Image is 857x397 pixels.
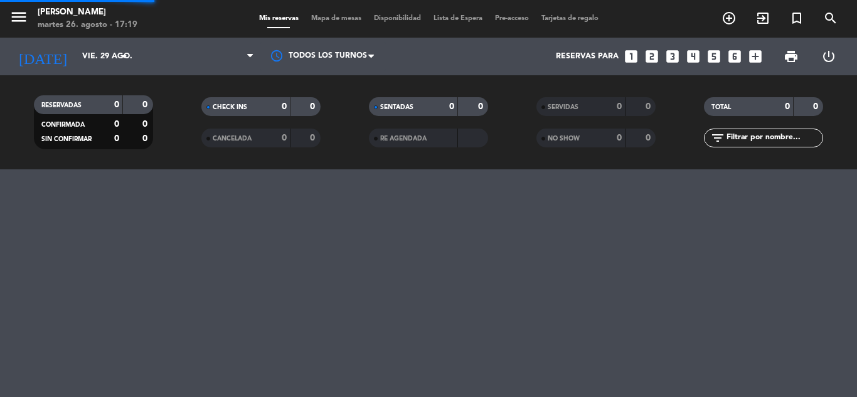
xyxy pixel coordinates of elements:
span: print [784,49,799,64]
strong: 0 [142,100,150,109]
span: NO SHOW [548,135,580,142]
i: add_box [747,48,764,65]
i: filter_list [710,130,725,146]
span: Disponibilidad [368,15,427,22]
div: LOG OUT [810,38,848,75]
i: looks_5 [706,48,722,65]
span: Pre-acceso [489,15,535,22]
span: Reservas para [556,52,619,61]
i: looks_3 [664,48,681,65]
i: looks_one [623,48,639,65]
span: SERVIDAS [548,104,578,110]
strong: 0 [142,134,150,143]
div: [PERSON_NAME] [38,6,137,19]
strong: 0 [617,102,622,111]
span: Tarjetas de regalo [535,15,605,22]
strong: 0 [114,134,119,143]
strong: 0 [114,120,119,129]
strong: 0 [310,134,317,142]
strong: 0 [785,102,790,111]
span: CANCELADA [213,135,252,142]
span: Lista de Espera [427,15,489,22]
input: Filtrar por nombre... [725,131,822,145]
i: power_settings_new [821,49,836,64]
span: SIN CONFIRMAR [41,136,92,142]
i: looks_two [644,48,660,65]
i: arrow_drop_down [117,49,132,64]
i: looks_4 [685,48,701,65]
i: add_circle_outline [721,11,737,26]
strong: 0 [617,134,622,142]
strong: 0 [646,134,653,142]
i: [DATE] [9,43,76,70]
span: Mapa de mesas [305,15,368,22]
span: TOTAL [711,104,731,110]
span: CONFIRMADA [41,122,85,128]
strong: 0 [449,102,454,111]
div: martes 26. agosto - 17:19 [38,19,137,31]
strong: 0 [282,102,287,111]
span: SENTADAS [380,104,413,110]
span: Mis reservas [253,15,305,22]
strong: 0 [142,120,150,129]
i: menu [9,8,28,26]
strong: 0 [310,102,317,111]
i: exit_to_app [755,11,770,26]
strong: 0 [813,102,821,111]
span: CHECK INS [213,104,247,110]
strong: 0 [114,100,119,109]
span: RESERVADAS [41,102,82,109]
strong: 0 [282,134,287,142]
button: menu [9,8,28,31]
strong: 0 [646,102,653,111]
i: turned_in_not [789,11,804,26]
i: looks_6 [727,48,743,65]
span: RE AGENDADA [380,135,427,142]
i: search [823,11,838,26]
strong: 0 [478,102,486,111]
